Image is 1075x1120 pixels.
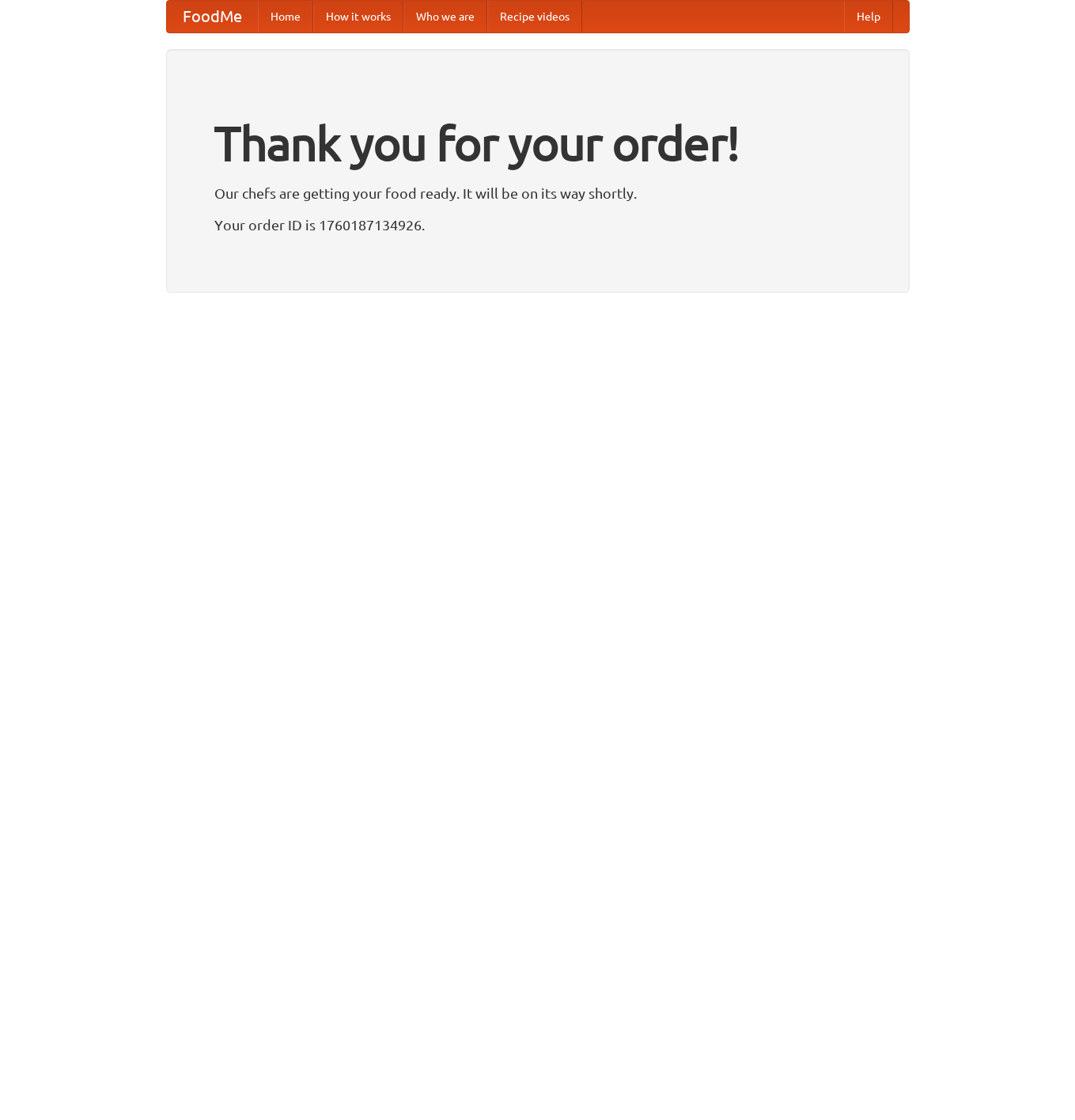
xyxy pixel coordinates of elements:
h1: Thank you for your order! [214,105,861,181]
a: Recipe videos [487,1,582,32]
p: Your order ID is 1760187134926. [214,213,861,237]
a: Help [844,1,893,32]
a: Home [258,1,313,32]
a: Who we are [403,1,487,32]
a: FoodMe [167,1,258,32]
a: How it works [313,1,403,32]
p: Our chefs are getting your food ready. It will be on its way shortly. [214,181,861,205]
